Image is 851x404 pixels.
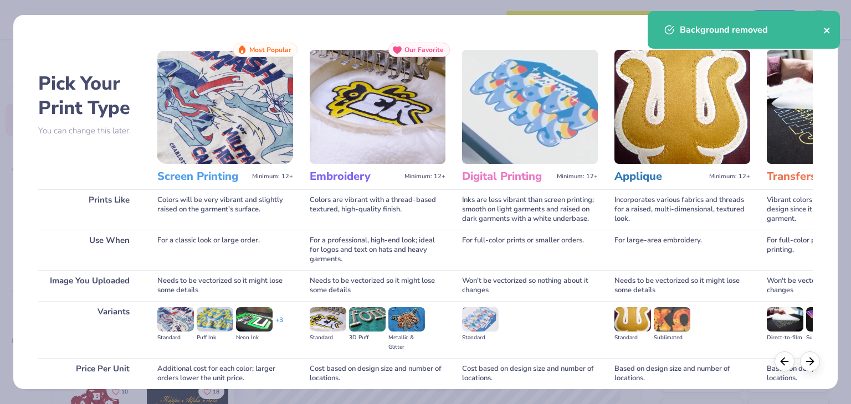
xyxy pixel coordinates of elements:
div: Based on design size and number of locations. [614,358,750,389]
p: You can change this later. [38,126,141,136]
div: Supacolor [806,333,843,343]
span: Minimum: 12+ [709,173,750,180]
div: Cost based on design size and number of locations. [310,358,445,389]
img: Direct-to-film [767,307,803,332]
div: Standard [310,333,346,343]
div: Standard [157,333,194,343]
div: Colors are vibrant with a thread-based textured, high-quality finish. [310,189,445,230]
div: Needs to be vectorized so it might lose some details [310,270,445,301]
div: Needs to be vectorized so it might lose some details [157,270,293,301]
img: 3D Puff [349,307,386,332]
img: Puff Ink [197,307,233,332]
img: Applique [614,50,750,164]
div: Sublimated [654,333,690,343]
img: Screen Printing [157,50,293,164]
div: Image You Uploaded [38,270,141,301]
div: 3D Puff [349,333,386,343]
img: Metallic & Glitter [388,307,425,332]
div: For a classic look or large order. [157,230,293,270]
span: Minimum: 12+ [252,173,293,180]
h3: Screen Printing [157,169,248,184]
img: Sublimated [654,307,690,332]
div: Prints Like [38,189,141,230]
div: Metallic & Glitter [388,333,425,352]
div: For a professional, high-end look; ideal for logos and text on hats and heavy garments. [310,230,445,270]
img: Standard [310,307,346,332]
h2: Pick Your Print Type [38,71,141,120]
div: Standard [462,333,499,343]
img: Supacolor [806,307,843,332]
div: Direct-to-film [767,333,803,343]
div: Neon Ink [236,333,273,343]
img: Neon Ink [236,307,273,332]
div: For large-area embroidery. [614,230,750,270]
div: Use When [38,230,141,270]
div: Inks are less vibrant than screen printing; smooth on light garments and raised on dark garments ... [462,189,598,230]
img: Standard [462,307,499,332]
div: Price Per Unit [38,358,141,389]
button: close [823,23,831,37]
div: Standard [614,333,651,343]
h3: Applique [614,169,705,184]
div: Puff Ink [197,333,233,343]
div: For full-color prints or smaller orders. [462,230,598,270]
div: Colors will be very vibrant and slightly raised on the garment's surface. [157,189,293,230]
div: Additional cost for each color; larger orders lower the unit price. [157,358,293,389]
img: Standard [614,307,651,332]
div: Variants [38,301,141,358]
img: Embroidery [310,50,445,164]
div: Won't be vectorized so nothing about it changes [462,270,598,301]
span: Our Favorite [404,46,444,54]
span: Minimum: 12+ [404,173,445,180]
h3: Digital Printing [462,169,552,184]
div: Background removed [680,23,823,37]
div: Needs to be vectorized so it might lose some details [614,270,750,301]
span: Minimum: 12+ [557,173,598,180]
img: Digital Printing [462,50,598,164]
div: Incorporates various fabrics and threads for a raised, multi-dimensional, textured look. [614,189,750,230]
span: Most Popular [249,46,291,54]
h3: Embroidery [310,169,400,184]
div: Cost based on design size and number of locations. [462,358,598,389]
div: + 3 [275,315,283,334]
img: Standard [157,307,194,332]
